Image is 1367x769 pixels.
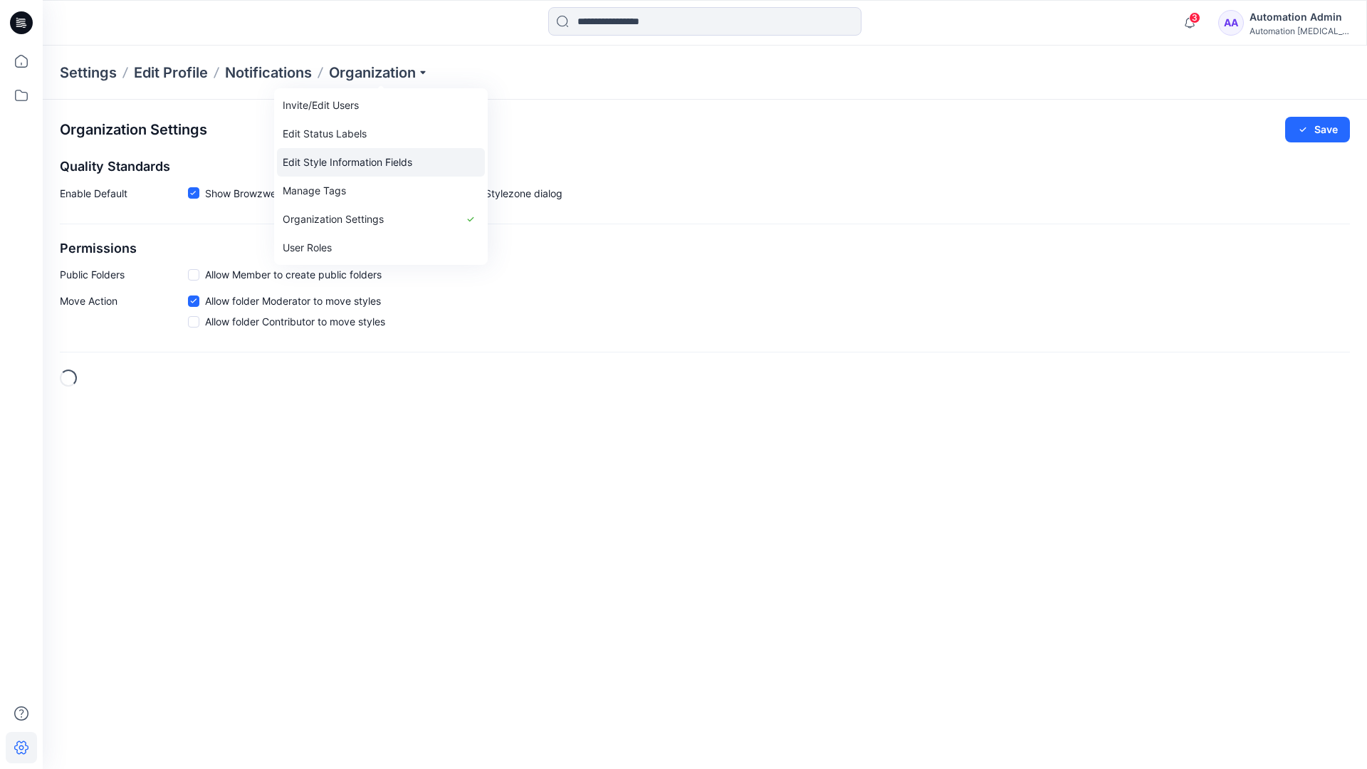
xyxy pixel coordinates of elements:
[277,120,485,148] a: Edit Status Labels
[60,267,188,282] p: Public Folders
[277,177,485,205] a: Manage Tags
[277,205,485,234] a: Organization Settings
[60,122,207,138] h2: Organization Settings
[1250,9,1349,26] div: Automation Admin
[60,186,188,206] p: Enable Default
[134,63,208,83] a: Edit Profile
[205,314,385,329] span: Allow folder Contributor to move styles
[205,267,382,282] span: Allow Member to create public folders
[1250,26,1349,36] div: Automation [MEDICAL_DATA]...
[1189,12,1200,23] span: 3
[1285,117,1350,142] button: Save
[60,159,1350,174] h2: Quality Standards
[277,234,485,262] a: User Roles
[205,293,381,308] span: Allow folder Moderator to move styles
[1218,10,1244,36] div: AA
[277,91,485,120] a: Invite/Edit Users
[225,63,312,83] a: Notifications
[277,148,485,177] a: Edit Style Information Fields
[60,241,1350,256] h2: Permissions
[60,293,188,335] p: Move Action
[60,63,117,83] p: Settings
[205,186,562,201] span: Show Browzwear’s default quality standards in the Share to Stylezone dialog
